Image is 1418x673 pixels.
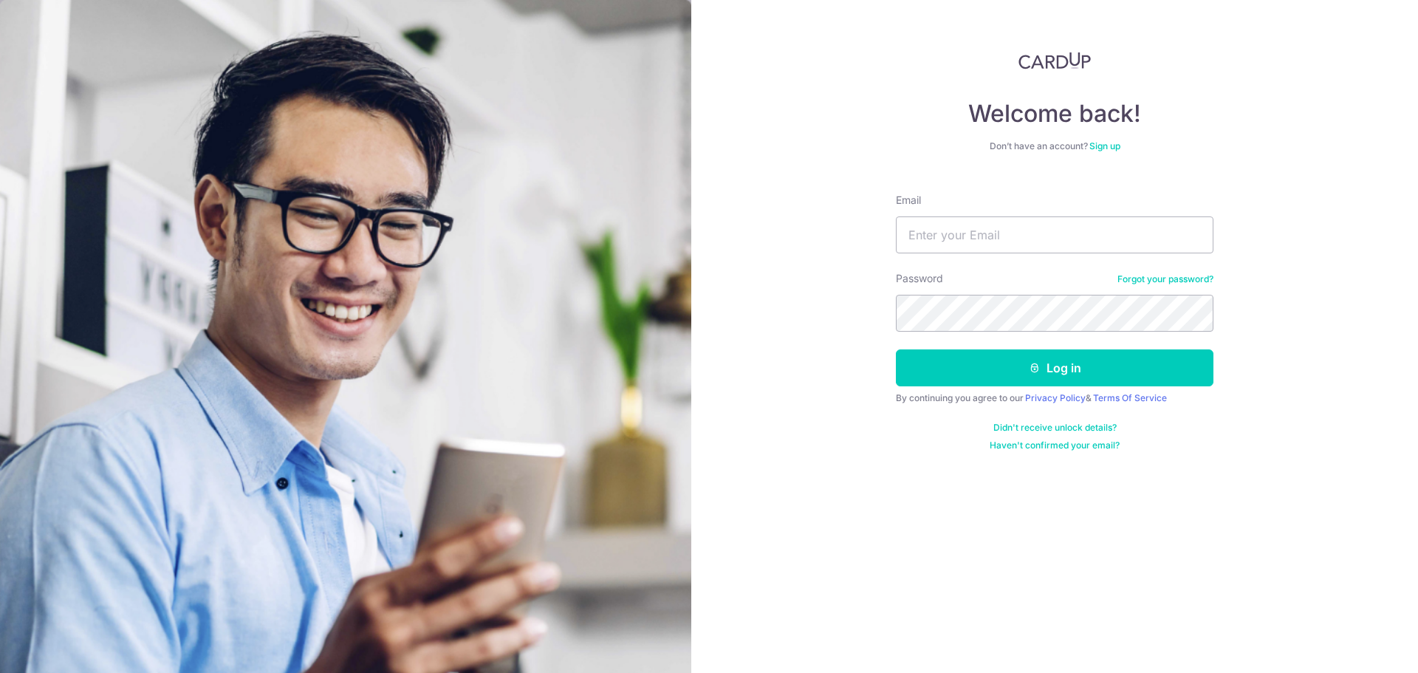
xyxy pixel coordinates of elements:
[993,422,1117,434] a: Didn't receive unlock details?
[896,140,1213,152] div: Don’t have an account?
[896,193,921,208] label: Email
[990,440,1120,451] a: Haven't confirmed your email?
[1025,392,1086,403] a: Privacy Policy
[896,216,1213,253] input: Enter your Email
[896,349,1213,386] button: Log in
[1117,273,1213,285] a: Forgot your password?
[1093,392,1167,403] a: Terms Of Service
[896,99,1213,129] h4: Welcome back!
[896,392,1213,404] div: By continuing you agree to our &
[896,271,943,286] label: Password
[1018,52,1091,69] img: CardUp Logo
[1089,140,1120,151] a: Sign up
